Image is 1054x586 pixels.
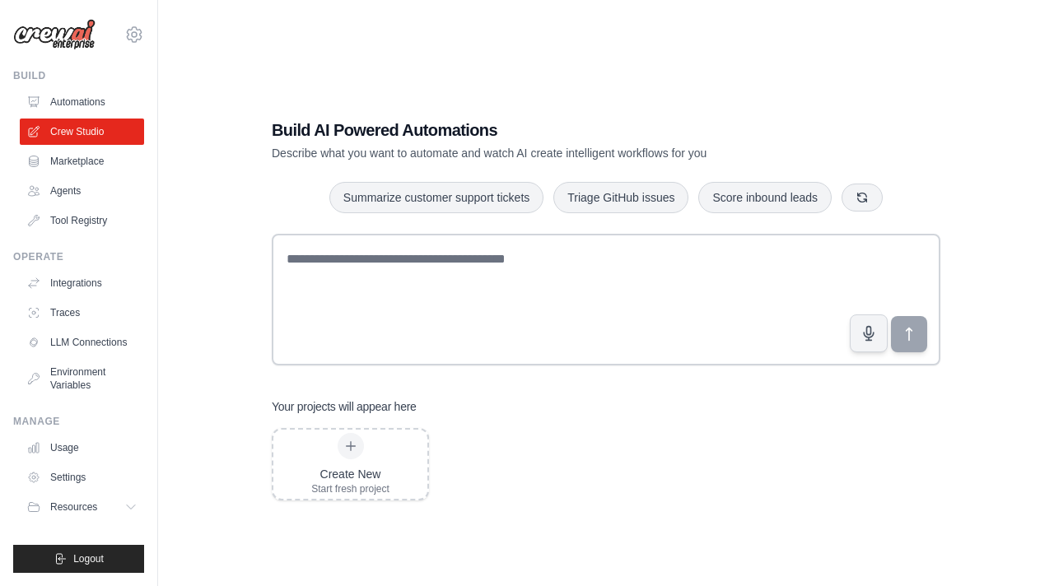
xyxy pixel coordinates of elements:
img: Logo [13,19,96,50]
a: Usage [20,435,144,461]
div: Operate [13,250,144,263]
div: Start fresh project [311,482,389,495]
button: Resources [20,494,144,520]
a: Crew Studio [20,119,144,145]
a: Tool Registry [20,207,144,234]
div: Build [13,69,144,82]
a: Environment Variables [20,359,144,398]
span: Logout [73,552,104,565]
button: Logout [13,545,144,573]
button: Get new suggestions [842,184,883,212]
a: Automations [20,89,144,115]
span: Resources [50,500,97,514]
a: Traces [20,300,144,326]
a: LLM Connections [20,329,144,356]
h1: Build AI Powered Automations [272,119,825,142]
button: Click to speak your automation idea [850,314,888,352]
a: Marketplace [20,148,144,174]
h3: Your projects will appear here [272,398,417,415]
button: Triage GitHub issues [553,182,688,213]
a: Integrations [20,270,144,296]
div: Manage [13,415,144,428]
div: Create New [311,466,389,482]
a: Settings [20,464,144,491]
a: Agents [20,178,144,204]
button: Score inbound leads [698,182,832,213]
button: Summarize customer support tickets [329,182,543,213]
p: Describe what you want to automate and watch AI create intelligent workflows for you [272,145,825,161]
